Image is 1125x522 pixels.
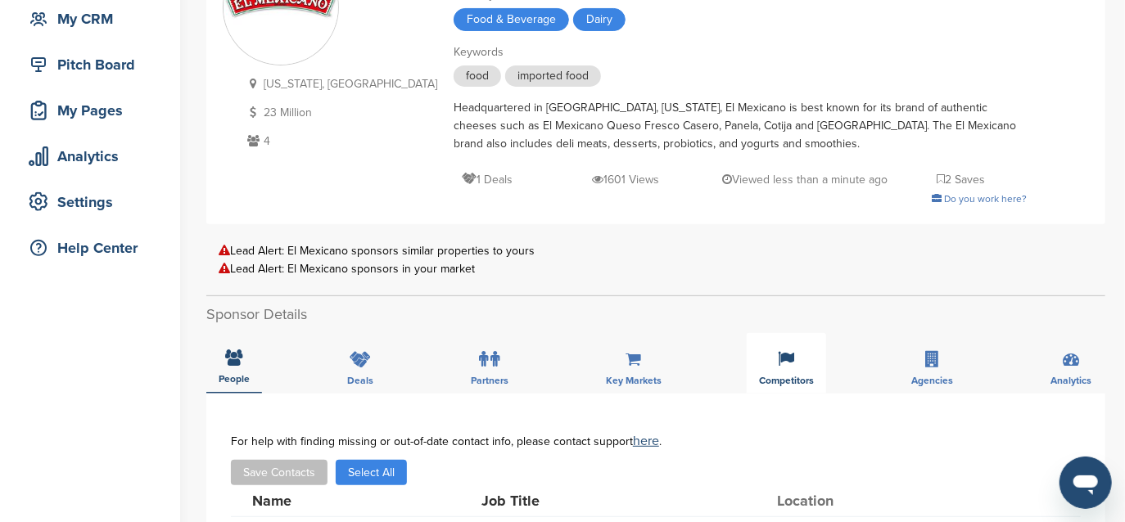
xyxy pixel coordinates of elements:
div: For help with finding missing or out-of-date contact info, please contact support . [231,434,1081,448]
div: My CRM [25,4,164,34]
div: Pitch Board [25,50,164,79]
span: Agencies [911,376,953,385]
h2: Sponsor Details [206,304,1105,326]
span: Analytics [1050,376,1091,385]
span: food [454,65,501,87]
p: [US_STATE], [GEOGRAPHIC_DATA] [243,74,437,94]
a: Analytics [16,137,164,175]
div: Keywords [454,43,1027,61]
div: Help Center [25,233,164,263]
iframe: Button to launch messaging window [1059,457,1112,509]
span: Food & Beverage [454,8,569,31]
span: Deals [347,376,373,385]
div: Settings [25,187,164,217]
span: Key Markets [606,376,662,385]
div: Analytics [25,142,164,171]
a: here [633,433,659,449]
p: 1601 Views [592,169,659,190]
span: imported food [505,65,601,87]
span: Do you work here? [944,193,1027,205]
p: 1 Deals [462,169,513,190]
div: Job Title [482,493,728,508]
span: Competitors [759,376,814,385]
div: Lead Alert: El Mexicano sponsors similar properties to yours [219,245,1093,257]
div: My Pages [25,96,164,125]
a: Settings [16,183,164,221]
span: Partners [471,376,508,385]
span: Dairy [573,8,626,31]
a: Pitch Board [16,46,164,83]
p: 2 Saves [937,169,985,190]
span: People [219,374,250,384]
button: Save Contacts [231,460,328,485]
p: 4 [243,131,437,151]
p: 23 Million [243,102,437,123]
div: Headquartered in [GEOGRAPHIC_DATA], [US_STATE], El Mexicano is best known for its brand of authen... [454,99,1027,153]
p: Viewed less than a minute ago [723,169,888,190]
a: Help Center [16,229,164,267]
a: Do you work here? [932,193,1027,205]
button: Select All [336,460,407,485]
a: My Pages [16,92,164,129]
div: Lead Alert: El Mexicano sponsors in your market [219,263,1093,275]
div: Location [777,493,900,508]
div: Name [252,493,432,508]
